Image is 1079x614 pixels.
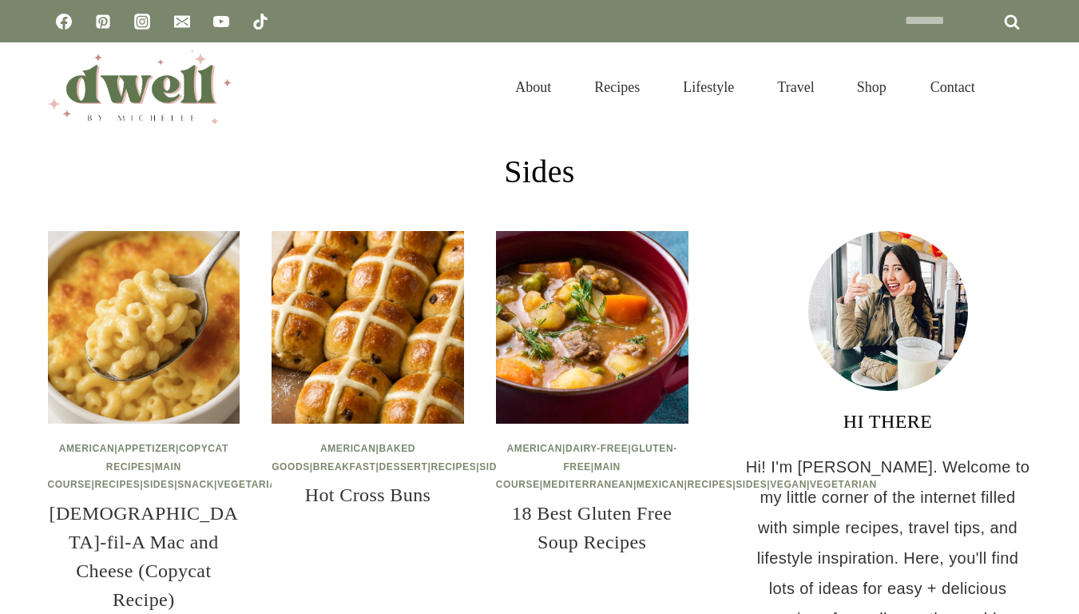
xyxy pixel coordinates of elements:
a: American [59,443,114,454]
a: Travel [756,59,835,115]
a: Sides [479,461,510,472]
h3: HI THERE [744,407,1032,436]
a: Gluten-Free [563,443,676,472]
a: Contact [909,59,997,115]
a: Sides [143,479,174,490]
a: Snack [177,479,214,490]
span: | | | | | | | [272,443,621,472]
a: Email [166,6,198,38]
a: Shop [835,59,908,115]
img: Hot Cross Buns [272,231,464,424]
a: [DEMOGRAPHIC_DATA]-fil-A Mac and Cheese (Copycat Recipe) [49,503,238,610]
a: Appetizer [117,443,176,454]
a: Vegetarian [217,479,284,490]
a: Pinterest [87,6,119,38]
a: 18 Best Gluten Free Soup Recipes [512,503,672,552]
a: Facebook [48,6,80,38]
a: Dessert [379,461,428,472]
a: YouTube [205,6,237,38]
a: Copycat Recipes [106,443,228,472]
a: Breakfast [313,461,376,472]
a: American [507,443,562,454]
img: DWELL by michelle [48,50,232,124]
img: Chick-fil-A Mac and Cheese (Copycat Recipe) [48,231,240,424]
a: Sides [736,479,767,490]
a: Instagram [126,6,158,38]
img: 18 Best Gluten Free Soup Recipes [496,231,688,424]
a: Vegan [770,479,807,490]
a: Recipes [573,59,661,115]
a: TikTok [244,6,276,38]
a: Dairy-Free [565,443,628,454]
a: Recipes [94,479,140,490]
button: View Search Form [1005,74,1032,101]
a: Vegetarian [810,479,877,490]
a: Mexican [637,479,684,490]
a: Recipes [430,461,476,472]
a: Baked Goods [272,443,415,472]
a: Mediterranean [543,479,633,490]
a: About [494,59,573,115]
a: American [320,443,375,454]
a: Lifestyle [661,59,756,115]
h1: Sides [504,148,575,196]
a: Hot Cross Buns [305,484,431,505]
nav: Primary Navigation [494,59,996,115]
span: | | | | | | | [48,443,284,491]
a: Recipes [687,479,732,490]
